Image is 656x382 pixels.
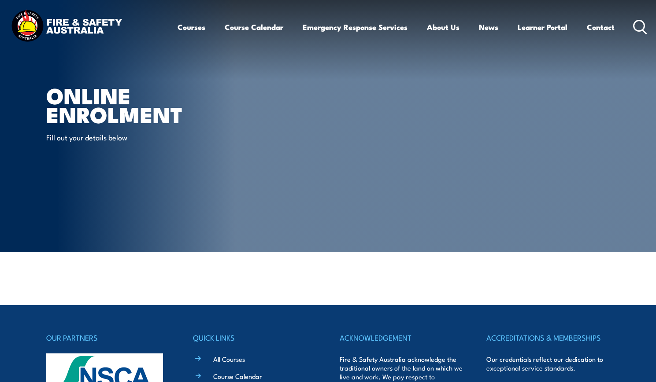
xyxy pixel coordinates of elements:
a: Contact [587,15,615,39]
a: Course Calendar [213,371,262,381]
p: Fill out your details below [46,132,207,142]
a: Course Calendar [225,15,283,39]
h4: OUR PARTNERS [46,331,170,344]
a: Emergency Response Services [303,15,408,39]
h1: Online Enrolment [46,85,264,123]
a: News [479,15,498,39]
a: Learner Portal [518,15,567,39]
a: All Courses [213,354,245,364]
h4: ACKNOWLEDGEMENT [340,331,463,344]
a: Courses [178,15,205,39]
h4: ACCREDITATIONS & MEMBERSHIPS [486,331,610,344]
h4: QUICK LINKS [193,331,316,344]
p: Our credentials reflect our dedication to exceptional service standards. [486,355,610,372]
a: About Us [427,15,460,39]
